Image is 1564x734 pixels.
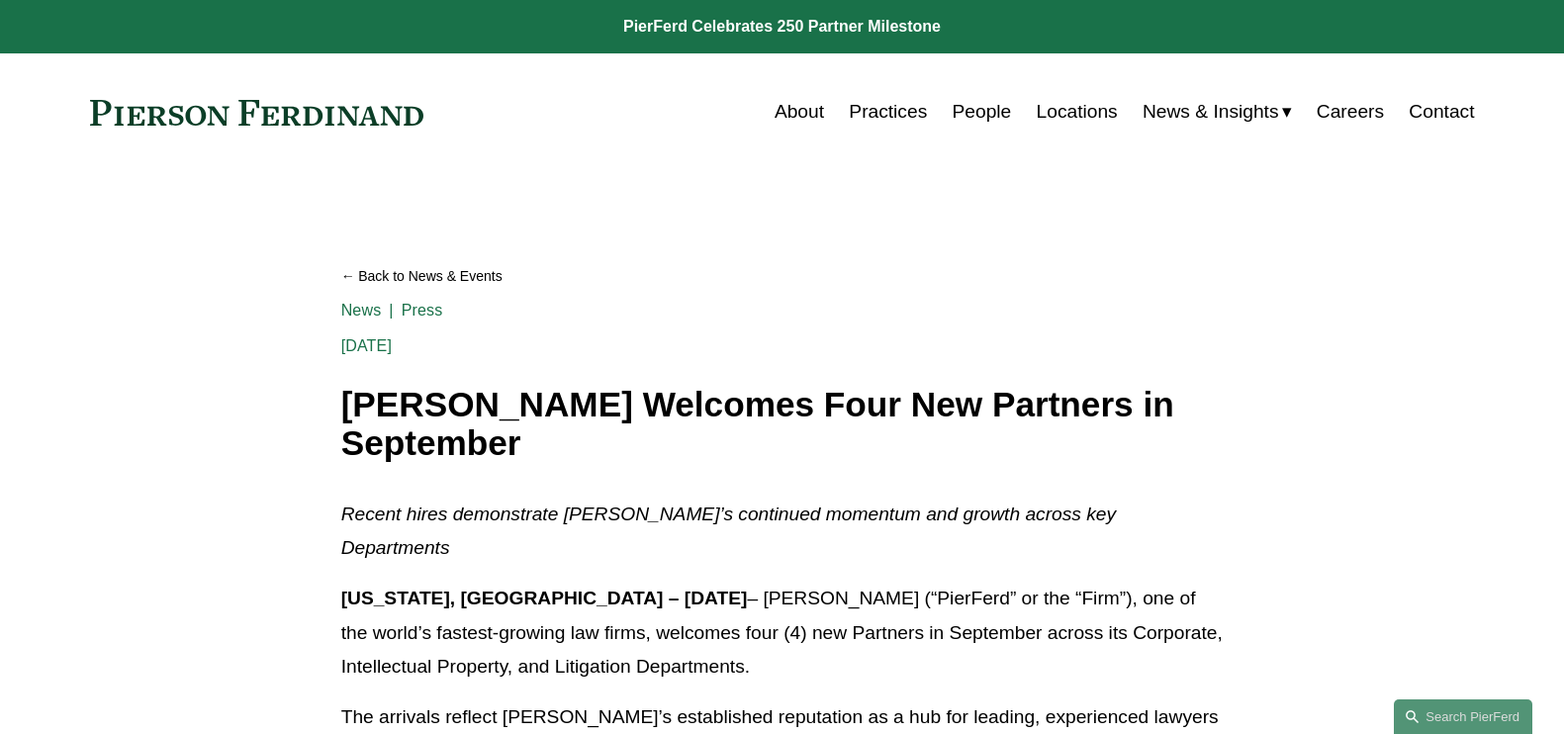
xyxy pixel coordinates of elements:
a: About [775,93,824,131]
a: Contact [1409,93,1474,131]
span: [DATE] [341,337,392,354]
a: Locations [1037,93,1118,131]
a: People [953,93,1012,131]
p: – [PERSON_NAME] (“PierFerd” or the “Firm”), one of the world’s fastest-growing law firms, welcome... [341,582,1224,685]
a: Back to News & Events [341,259,1224,294]
a: Press [402,302,443,319]
em: Recent hires demonstrate [PERSON_NAME]’s continued momentum and growth across key Departments [341,504,1122,559]
a: News [341,302,382,319]
a: Search this site [1394,699,1532,734]
a: folder dropdown [1143,93,1292,131]
h1: [PERSON_NAME] Welcomes Four New Partners in September [341,386,1224,462]
strong: [US_STATE], [GEOGRAPHIC_DATA] – [DATE] [341,588,748,608]
a: Practices [849,93,927,131]
a: Careers [1317,93,1384,131]
span: News & Insights [1143,95,1279,130]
